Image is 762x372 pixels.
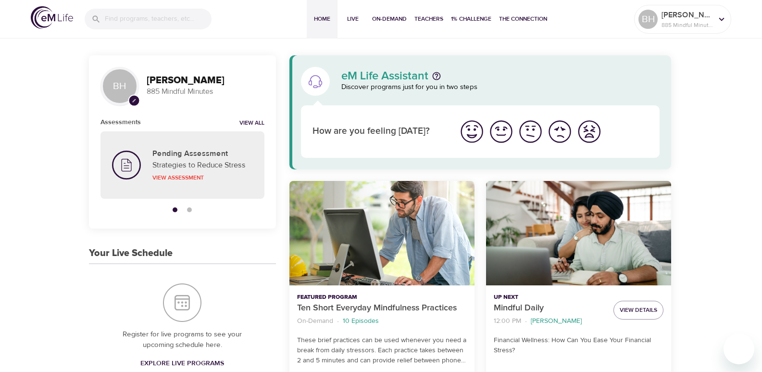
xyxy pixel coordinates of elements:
p: Strategies to Reduce Stress [152,159,253,171]
a: View all notifications [239,119,264,128]
p: Ten Short Everyday Mindfulness Practices [297,302,467,315]
nav: breadcrumb [297,315,467,328]
iframe: Button to launch messaging window [724,334,754,364]
img: logo [31,6,73,29]
h5: Pending Assessment [152,149,253,159]
button: Ten Short Everyday Mindfulness Practices [289,181,475,285]
div: BH [638,10,658,29]
span: 1% Challenge [451,14,491,24]
p: Mindful Daily [494,302,606,315]
p: Financial Wellness: How Can You Ease Your Financial Stress? [494,335,663,356]
span: Live [341,14,364,24]
img: eM Life Assistant [308,74,323,89]
img: ok [517,118,544,145]
img: Your Live Schedule [163,283,201,322]
span: Teachers [414,14,443,24]
button: I'm feeling ok [516,117,545,146]
p: These brief practices can be used whenever you need a break from daily stressors. Each practice t... [297,335,467,366]
p: [PERSON_NAME] [531,316,582,326]
nav: breadcrumb [494,315,606,328]
p: [PERSON_NAME] [662,9,712,21]
li: · [525,315,527,328]
p: 885 Mindful Minutes [662,21,712,29]
button: I'm feeling bad [545,117,575,146]
h3: [PERSON_NAME] [147,75,264,86]
p: View Assessment [152,173,253,182]
img: good [488,118,514,145]
p: Discover programs just for you in two steps [341,82,660,93]
p: Register for live programs to see your upcoming schedule here. [108,329,257,351]
p: 10 Episodes [343,316,379,326]
p: eM Life Assistant [341,70,428,82]
button: I'm feeling worst [575,117,604,146]
img: bad [547,118,573,145]
button: View Details [613,301,663,320]
div: BH [100,67,139,105]
p: 885 Mindful Minutes [147,86,264,97]
img: great [459,118,485,145]
span: View Details [620,305,657,315]
button: I'm feeling great [457,117,487,146]
span: The Connection [499,14,547,24]
li: · [337,315,339,328]
img: worst [576,118,602,145]
span: On-Demand [372,14,407,24]
h3: Your Live Schedule [89,248,173,259]
p: How are you feeling [DATE]? [312,125,446,139]
input: Find programs, teachers, etc... [105,9,212,29]
p: Up Next [494,293,606,302]
span: Explore Live Programs [140,358,224,370]
h6: Assessments [100,117,141,128]
span: Home [311,14,334,24]
button: I'm feeling good [487,117,516,146]
p: On-Demand [297,316,333,326]
p: Featured Program [297,293,467,302]
button: Mindful Daily [486,181,671,285]
p: 12:00 PM [494,316,521,326]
